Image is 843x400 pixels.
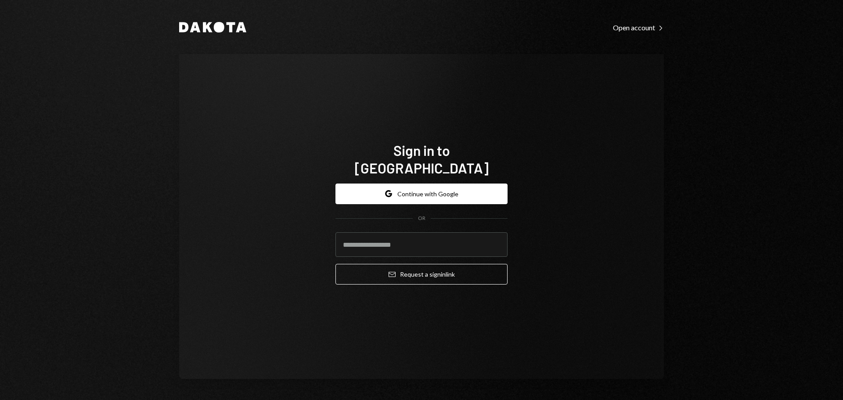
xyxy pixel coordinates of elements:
[613,23,664,32] div: Open account
[335,141,508,177] h1: Sign in to [GEOGRAPHIC_DATA]
[418,215,425,222] div: OR
[335,264,508,285] button: Request a signinlink
[613,22,664,32] a: Open account
[335,184,508,204] button: Continue with Google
